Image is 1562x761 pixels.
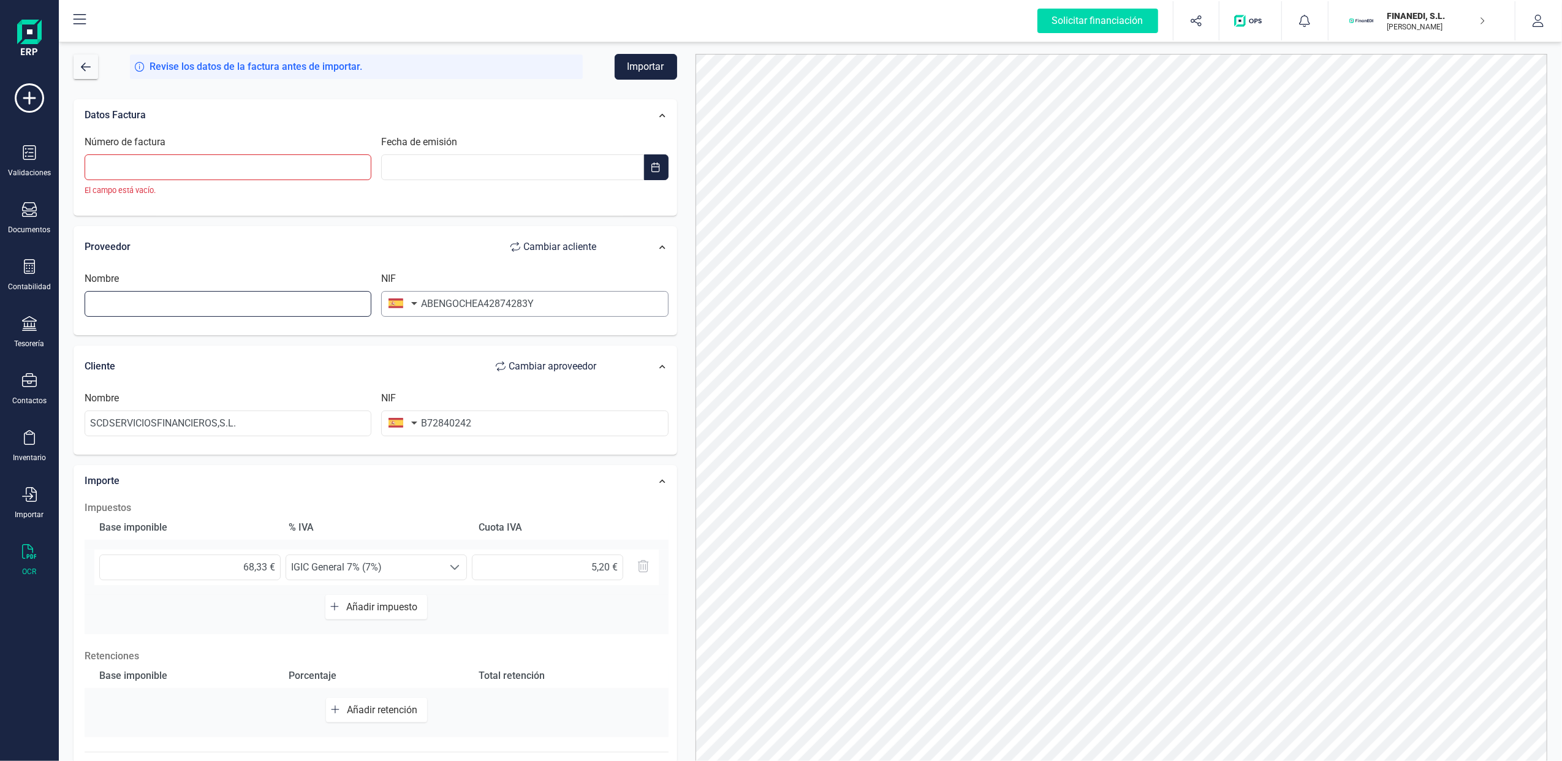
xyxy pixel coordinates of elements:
button: Solicitar financiación [1023,1,1173,40]
div: Cliente [85,354,608,379]
img: FI [1348,7,1375,34]
span: Revise los datos de la factura antes de importar. [150,59,362,74]
button: Añadir impuesto [325,595,427,619]
div: Cuota IVA [474,515,659,540]
div: Inventario [13,453,46,463]
span: IGIC General 7% (7%) [286,555,443,580]
div: Contabilidad [8,282,51,292]
button: Añadir retención [326,698,427,722]
button: Logo de OPS [1227,1,1274,40]
div: Solicitar financiación [1037,9,1158,33]
div: % IVA [284,515,469,540]
div: Proveedor [85,235,608,259]
button: Cambiar aproveedor [483,354,608,379]
div: OCR [23,567,37,577]
label: Fecha de emisión [381,135,457,150]
div: Base imponible [94,515,279,540]
button: Cambiar acliente [498,235,608,259]
p: [PERSON_NAME] [1387,22,1485,32]
label: Número de factura [85,135,165,150]
small: El campo está vacío. [85,186,156,195]
div: Importar [15,510,44,520]
div: Tesorería [15,339,45,349]
label: NIF [381,391,396,406]
input: 0,00 € [472,555,623,580]
div: Porcentaje [284,664,469,688]
input: 0,00 € [99,555,281,580]
span: Cambiar a cliente [523,240,596,254]
div: Validaciones [8,168,51,178]
div: Total retención [474,664,659,688]
p: FINANEDI, S.L. [1387,10,1485,22]
h2: Impuestos [85,501,669,515]
span: Importe [85,475,119,487]
img: Logo de OPS [1234,15,1267,27]
button: FIFINANEDI, S.L.[PERSON_NAME] [1343,1,1500,40]
div: Documentos [9,225,51,235]
button: Importar [615,54,677,80]
span: Añadir retención [347,704,422,716]
label: Nombre [85,391,119,406]
div: Base imponible [94,664,279,688]
div: Contactos [12,396,47,406]
label: NIF [381,271,396,286]
p: Retenciones [85,649,669,664]
label: Nombre [85,271,119,286]
img: Logo Finanedi [17,20,42,59]
span: Añadir impuesto [346,601,422,613]
div: Datos Factura [78,102,615,129]
span: Cambiar a proveedor [509,359,596,374]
